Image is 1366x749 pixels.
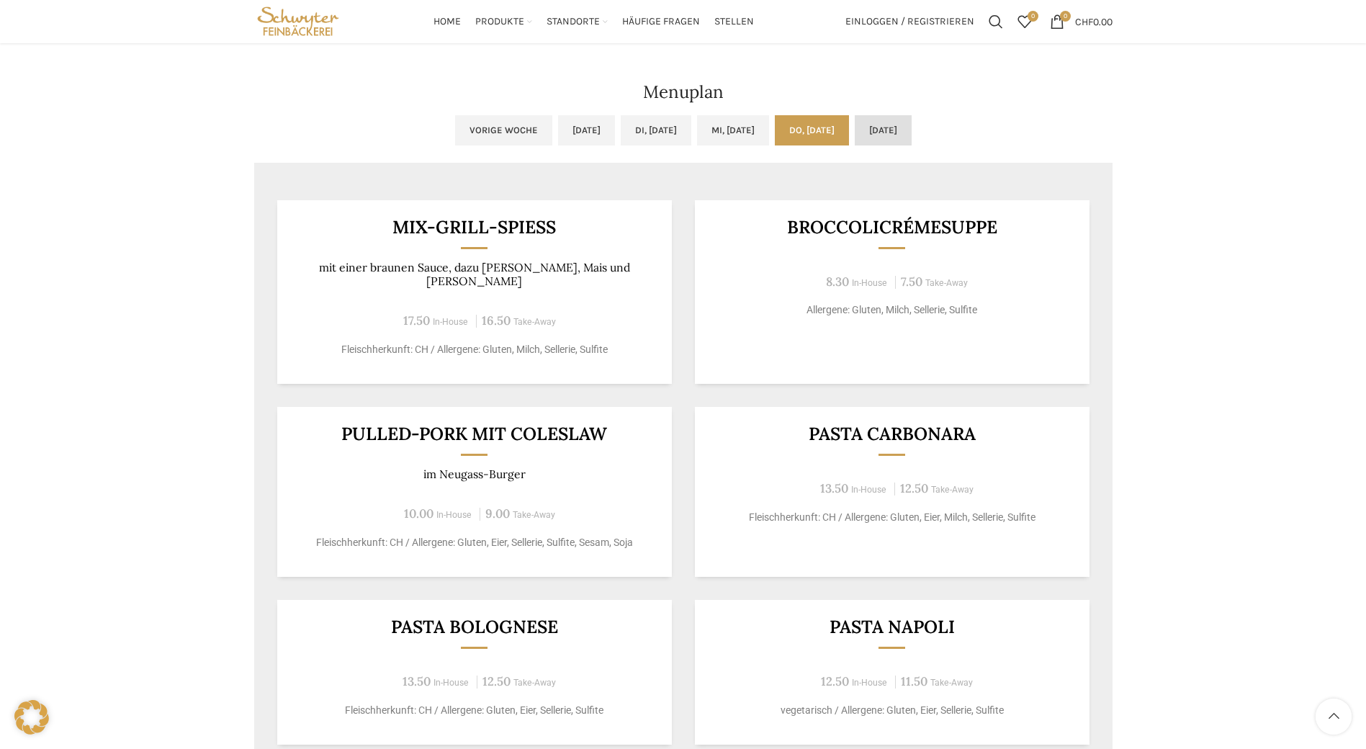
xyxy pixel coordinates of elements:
span: 17.50 [403,313,430,328]
span: 12.50 [900,480,928,496]
a: Do, [DATE] [775,115,849,145]
p: Allergene: Gluten, Milch, Sellerie, Sulfite [712,302,1071,318]
span: 8.30 [826,274,849,290]
p: Fleischherkunft: CH / Allergene: Gluten, Milch, Sellerie, Sulfite [295,342,654,357]
span: In-House [436,510,472,520]
span: In-House [433,678,469,688]
a: 0 CHF0.00 [1043,7,1120,36]
a: Standorte [547,7,608,36]
span: Einloggen / Registrieren [845,17,974,27]
span: 13.50 [403,673,431,689]
span: Take-Away [513,317,556,327]
span: Take-Away [931,485,974,495]
span: Take-Away [513,510,555,520]
span: Häufige Fragen [622,15,700,29]
span: 7.50 [901,274,922,290]
h3: Pulled-Pork mit Coleslaw [295,425,654,443]
div: Main navigation [349,7,837,36]
span: 12.50 [482,673,511,689]
p: Fleischherkunft: CH / Allergene: Gluten, Eier, Milch, Sellerie, Sulfite [712,510,1071,525]
span: 12.50 [821,673,849,689]
span: Stellen [714,15,754,29]
span: 9.00 [485,506,510,521]
p: vegetarisch / Allergene: Gluten, Eier, Sellerie, Sulfite [712,703,1071,718]
a: Häufige Fragen [622,7,700,36]
span: Take-Away [930,678,973,688]
a: Vorige Woche [455,115,552,145]
a: [DATE] [855,115,912,145]
h3: Pasta Carbonara [712,425,1071,443]
h3: Broccolicrémesuppe [712,218,1071,236]
span: In-House [852,678,887,688]
span: In-House [433,317,468,327]
div: Meine Wunschliste [1010,7,1039,36]
span: Standorte [547,15,600,29]
a: Scroll to top button [1316,699,1352,735]
a: Einloggen / Registrieren [838,7,981,36]
span: 0 [1060,11,1071,22]
span: 11.50 [901,673,927,689]
p: Fleischherkunft: CH / Allergene: Gluten, Eier, Sellerie, Sulfite, Sesam, Soja [295,535,654,550]
a: Home [433,7,461,36]
h3: Pasta Napoli [712,618,1071,636]
p: Fleischherkunft: CH / Allergene: Gluten, Eier, Sellerie, Sulfite [295,703,654,718]
a: Suchen [981,7,1010,36]
p: im Neugass-Burger [295,467,654,481]
span: 16.50 [482,313,511,328]
span: Take-Away [925,278,968,288]
a: [DATE] [558,115,615,145]
span: In-House [852,278,887,288]
span: CHF [1075,15,1093,27]
span: 10.00 [404,506,433,521]
a: 0 [1010,7,1039,36]
bdi: 0.00 [1075,15,1113,27]
a: Site logo [254,14,343,27]
span: 0 [1028,11,1038,22]
h3: Mix-Grill-Spiess [295,218,654,236]
a: Di, [DATE] [621,115,691,145]
a: Mi, [DATE] [697,115,769,145]
p: mit einer braunen Sauce, dazu [PERSON_NAME], Mais und [PERSON_NAME] [295,261,654,289]
a: Stellen [714,7,754,36]
a: Produkte [475,7,532,36]
span: 13.50 [820,480,848,496]
h3: Pasta Bolognese [295,618,654,636]
h2: Menuplan [254,84,1113,101]
span: Take-Away [513,678,556,688]
span: Home [433,15,461,29]
span: In-House [851,485,886,495]
span: Produkte [475,15,524,29]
